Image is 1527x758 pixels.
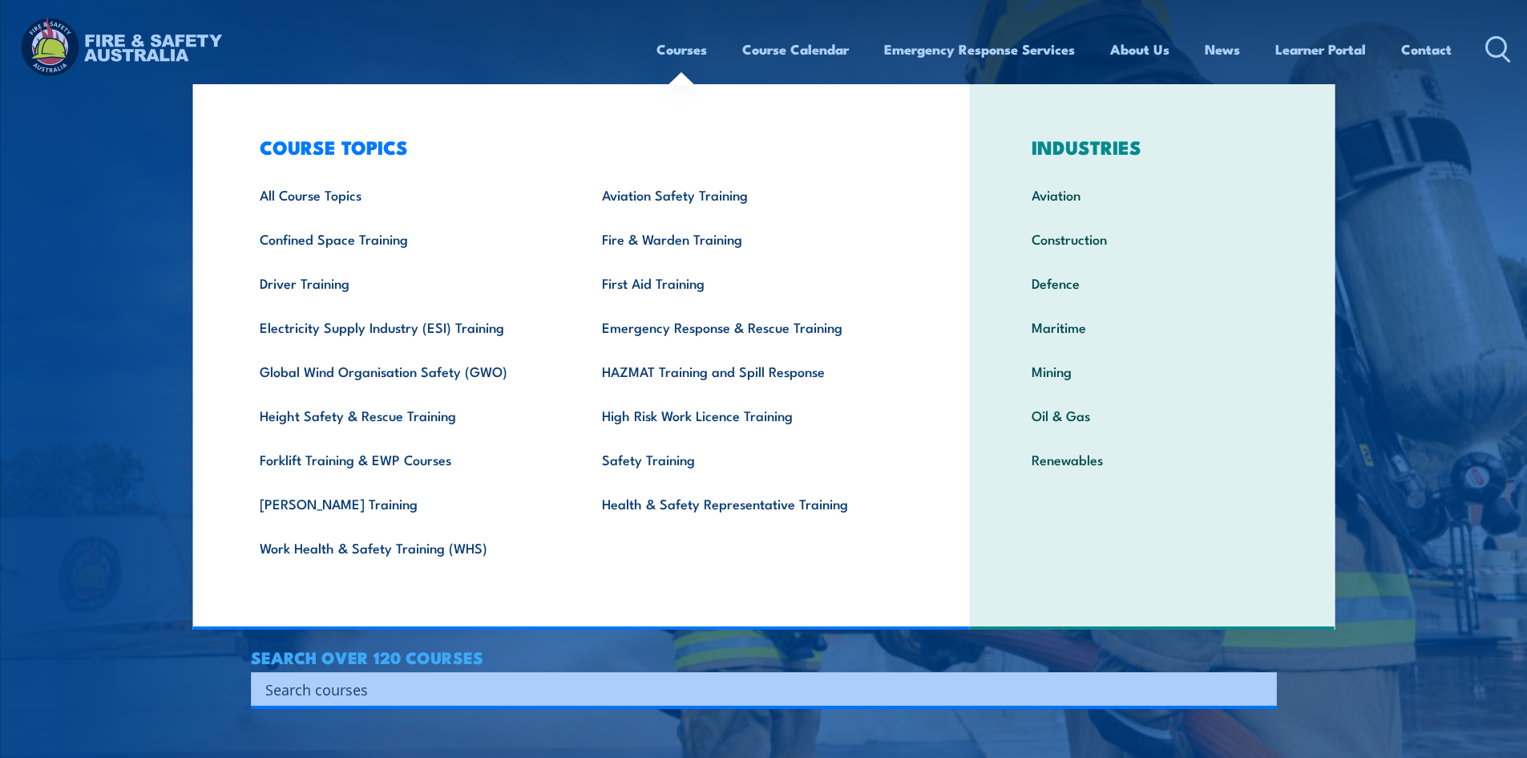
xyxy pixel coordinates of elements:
[235,172,577,217] a: All Course Topics
[577,217,919,261] a: Fire & Warden Training
[235,437,577,481] a: Forklift Training & EWP Courses
[235,305,577,349] a: Electricity Supply Industry (ESI) Training
[1205,28,1240,71] a: News
[1007,349,1298,393] a: Mining
[1007,217,1298,261] a: Construction
[235,217,577,261] a: Confined Space Training
[235,393,577,437] a: Height Safety & Rescue Training
[577,261,919,305] a: First Aid Training
[577,305,919,349] a: Emergency Response & Rescue Training
[235,481,577,525] a: [PERSON_NAME] Training
[235,349,577,393] a: Global Wind Organisation Safety (GWO)
[1249,678,1271,700] button: Search magnifier button
[1007,393,1298,437] a: Oil & Gas
[884,28,1075,71] a: Emergency Response Services
[269,678,1245,700] form: Search form
[235,136,919,158] h3: COURSE TOPICS
[265,677,1242,701] input: Search input
[1007,261,1298,305] a: Defence
[656,28,707,71] a: Courses
[1110,28,1169,71] a: About Us
[577,172,919,217] a: Aviation Safety Training
[235,261,577,305] a: Driver Training
[1007,305,1298,349] a: Maritime
[1275,28,1366,71] a: Learner Portal
[1401,28,1452,71] a: Contact
[577,437,919,481] a: Safety Training
[577,393,919,437] a: High Risk Work Licence Training
[1007,172,1298,217] a: Aviation
[742,28,849,71] a: Course Calendar
[577,481,919,525] a: Health & Safety Representative Training
[577,349,919,393] a: HAZMAT Training and Spill Response
[235,525,577,570] a: Work Health & Safety Training (WHS)
[251,648,1277,666] h4: SEARCH OVER 120 COURSES
[1007,136,1298,158] h3: INDUSTRIES
[1007,437,1298,481] a: Renewables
